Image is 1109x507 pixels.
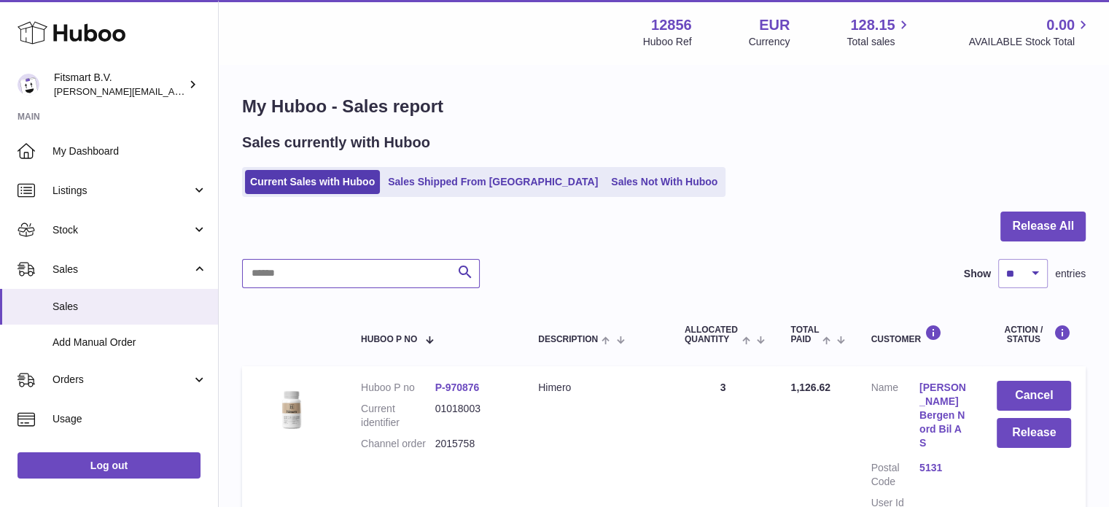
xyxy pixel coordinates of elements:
dt: Name [871,381,919,453]
span: 0.00 [1046,15,1075,35]
a: 5131 [919,461,968,475]
strong: EUR [759,15,790,35]
div: Customer [871,325,968,344]
div: Huboo Ref [643,35,692,49]
span: My Dashboard [52,144,207,158]
img: jonathan@leaderoo.com [17,74,39,96]
span: Description [538,335,598,344]
div: Fitsmart B.V. [54,71,185,98]
label: Show [964,267,991,281]
dd: 2015758 [435,437,510,451]
span: Sales [52,300,207,314]
img: 128561711358723.png [257,381,330,434]
span: Stock [52,223,192,237]
button: Cancel [997,381,1071,411]
span: AVAILABLE Stock Total [968,35,1092,49]
span: entries [1055,267,1086,281]
a: Sales Shipped From [GEOGRAPHIC_DATA] [383,170,603,194]
a: Log out [17,452,201,479]
button: Release [997,418,1071,448]
a: Current Sales with Huboo [245,170,380,194]
div: Action / Status [997,325,1071,344]
span: Orders [52,373,192,387]
span: Usage [52,412,207,426]
span: Total paid [790,325,819,344]
a: 0.00 AVAILABLE Stock Total [968,15,1092,49]
a: Sales Not With Huboo [606,170,723,194]
span: Sales [52,263,192,276]
dt: Huboo P no [361,381,435,395]
strong: 12856 [651,15,692,35]
a: P-970876 [435,382,480,393]
dt: Current identifier [361,402,435,430]
span: Add Manual Order [52,336,207,349]
h1: My Huboo - Sales report [242,95,1086,118]
span: Listings [52,184,192,198]
div: Himero [538,381,655,395]
button: Release All [1000,212,1086,241]
dt: Postal Code [871,461,919,489]
div: Currency [749,35,790,49]
span: 128.15 [850,15,895,35]
span: 1,126.62 [790,382,830,393]
a: [PERSON_NAME] Bergen Nord Bil AS [919,381,968,449]
h2: Sales currently with Huboo [242,133,430,152]
dt: Channel order [361,437,435,451]
a: 128.15 Total sales [847,15,911,49]
span: Total sales [847,35,911,49]
span: ALLOCATED Quantity [685,325,739,344]
dd: 01018003 [435,402,510,430]
span: [PERSON_NAME][EMAIL_ADDRESS][DOMAIN_NAME] [54,85,292,97]
span: Huboo P no [361,335,417,344]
